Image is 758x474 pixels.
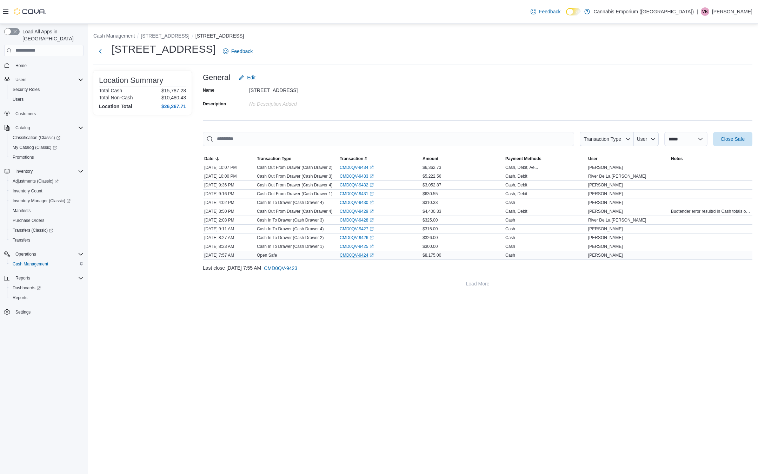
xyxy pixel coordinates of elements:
[13,285,41,291] span: Dashboards
[257,182,332,188] p: Cash Out From Drawer (Cash Drawer 4)
[112,42,216,56] h1: [STREET_ADDRESS]
[588,244,623,249] span: [PERSON_NAME]
[203,163,255,172] div: [DATE] 10:07 PM
[505,200,515,205] div: Cash
[340,191,374,197] a: CMD0QV-9431External link
[10,187,45,195] a: Inventory Count
[528,5,563,19] a: Feedback
[7,283,86,293] a: Dashboards
[203,181,255,189] div: [DATE] 9:36 PM
[203,216,255,224] div: [DATE] 2:08 PM
[10,177,61,185] a: Adjustments (Classic)
[195,33,244,39] button: [STREET_ADDRESS]
[203,225,255,233] div: [DATE] 9:11 AM
[99,95,133,100] h6: Total Non-Cash
[13,124,33,132] button: Catalog
[261,261,300,275] button: CMD0QV-9423
[370,253,374,257] svg: External link
[13,237,30,243] span: Transfers
[588,217,646,223] span: River De La [PERSON_NAME]
[99,104,132,109] h4: Location Total
[13,308,33,316] a: Settings
[4,58,84,336] nav: Complex example
[505,252,515,258] div: Cash
[505,209,527,214] div: Cash, Debit
[13,261,48,267] span: Cash Management
[257,156,291,162] span: Transaction Type
[505,182,527,188] div: Cash, Debit
[13,295,27,301] span: Reports
[13,124,84,132] span: Catalog
[588,200,623,205] span: [PERSON_NAME]
[10,95,84,104] span: Users
[7,85,86,94] button: Security Roles
[340,226,374,232] a: CMD0QV-9427External link
[421,154,504,163] button: Amount
[13,198,71,204] span: Inventory Manager (Classic)
[713,132,752,146] button: Close Safe
[13,274,84,282] span: Reports
[13,75,29,84] button: Users
[7,186,86,196] button: Inventory Count
[370,227,374,231] svg: External link
[10,85,42,94] a: Security Roles
[10,216,47,225] a: Purchase Orders
[257,191,332,197] p: Cash Out From Drawer (Cash Drawer 1)
[1,273,86,283] button: Reports
[203,233,255,242] div: [DATE] 8:27 AM
[161,88,186,93] p: $15,787.28
[423,200,438,205] span: $310.33
[7,225,86,235] a: Transfers (Classic)
[10,260,51,268] a: Cash Management
[15,111,36,117] span: Customers
[340,156,367,162] span: Transaction #
[370,192,374,196] svg: External link
[15,125,30,131] span: Catalog
[203,73,230,82] h3: General
[203,251,255,259] div: [DATE] 7:57 AM
[505,217,515,223] div: Cash
[7,143,86,152] a: My Catalog (Classic)
[203,277,752,291] button: Load More
[249,85,343,93] div: [STREET_ADDRESS]
[7,152,86,162] button: Promotions
[10,284,84,292] span: Dashboards
[203,87,214,93] label: Name
[10,197,84,205] span: Inventory Manager (Classic)
[161,95,186,100] p: $10,480.43
[255,154,338,163] button: Transaction Type
[13,308,84,316] span: Settings
[13,250,39,258] button: Operations
[20,28,84,42] span: Load All Apps in [GEOGRAPHIC_DATA]
[340,173,374,179] a: CMD0QV-9433External link
[423,217,438,223] span: $325.00
[423,173,441,179] span: $5,222.56
[15,63,27,68] span: Home
[670,154,752,163] button: Notes
[13,97,24,102] span: Users
[588,182,623,188] span: [PERSON_NAME]
[13,274,33,282] button: Reports
[203,261,752,275] div: Last close [DATE] 7:55 AM
[236,71,258,85] button: Edit
[10,133,84,142] span: Classification (Classic)
[7,259,86,269] button: Cash Management
[257,252,277,258] p: Open Safe
[423,209,441,214] span: $4,400.33
[257,165,332,170] p: Cash Out From Drawer (Cash Drawer 2)
[13,135,60,140] span: Classification (Classic)
[7,293,86,303] button: Reports
[423,165,441,170] span: $6,362.73
[370,244,374,249] svg: External link
[10,260,84,268] span: Cash Management
[1,166,86,176] button: Inventory
[7,94,86,104] button: Users
[580,132,634,146] button: Transaction Type
[14,8,46,15] img: Cova
[249,98,343,107] div: No Description added
[203,172,255,180] div: [DATE] 10:00 PM
[10,187,84,195] span: Inventory Count
[10,85,84,94] span: Security Roles
[10,153,37,162] a: Promotions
